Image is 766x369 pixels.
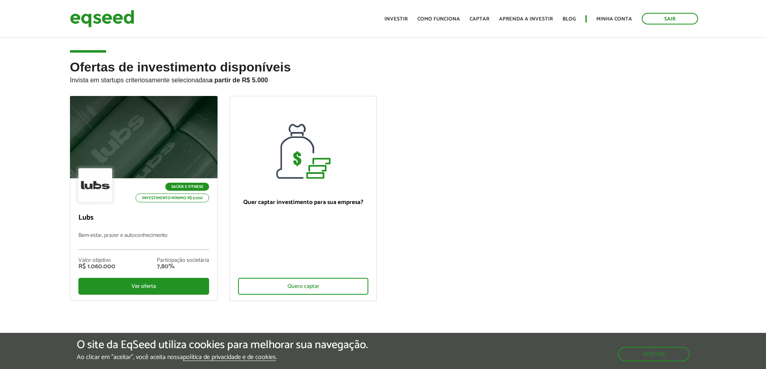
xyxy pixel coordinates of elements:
p: Lubs [78,214,209,222]
button: Aceitar [618,347,690,361]
a: Blog [563,16,576,22]
div: Ver oferta [78,278,209,295]
h5: O site da EqSeed utiliza cookies para melhorar sua navegação. [77,339,368,351]
a: Quer captar investimento para sua empresa? Quero captar [230,96,377,301]
div: Quero captar [238,278,369,295]
a: Aprenda a investir [499,16,553,22]
a: Sair [642,13,698,24]
p: Quer captar investimento para sua empresa? [238,199,369,206]
div: 7,80% [157,263,209,270]
a: política de privacidade e de cookies [183,354,276,361]
a: Como funciona [417,16,460,22]
div: R$ 1.060.000 [78,263,115,270]
p: Saúde e Fitness [165,183,209,191]
a: Investir [384,16,408,22]
p: Bem-estar, prazer e autoconhecimento [78,232,209,250]
a: Captar [470,16,489,22]
p: Investimento mínimo: R$ 5.000 [136,194,209,202]
div: Valor objetivo [78,258,115,263]
a: Saúde e Fitness Investimento mínimo: R$ 5.000 Lubs Bem-estar, prazer e autoconhecimento Valor obj... [70,96,218,301]
img: EqSeed [70,8,134,29]
p: Invista em startups criteriosamente selecionadas [70,74,696,84]
div: Participação societária [157,258,209,263]
h2: Ofertas de investimento disponíveis [70,60,696,96]
strong: a partir de R$ 5.000 [209,77,268,84]
p: Ao clicar em "aceitar", você aceita nossa . [77,353,368,361]
a: Minha conta [596,16,632,22]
